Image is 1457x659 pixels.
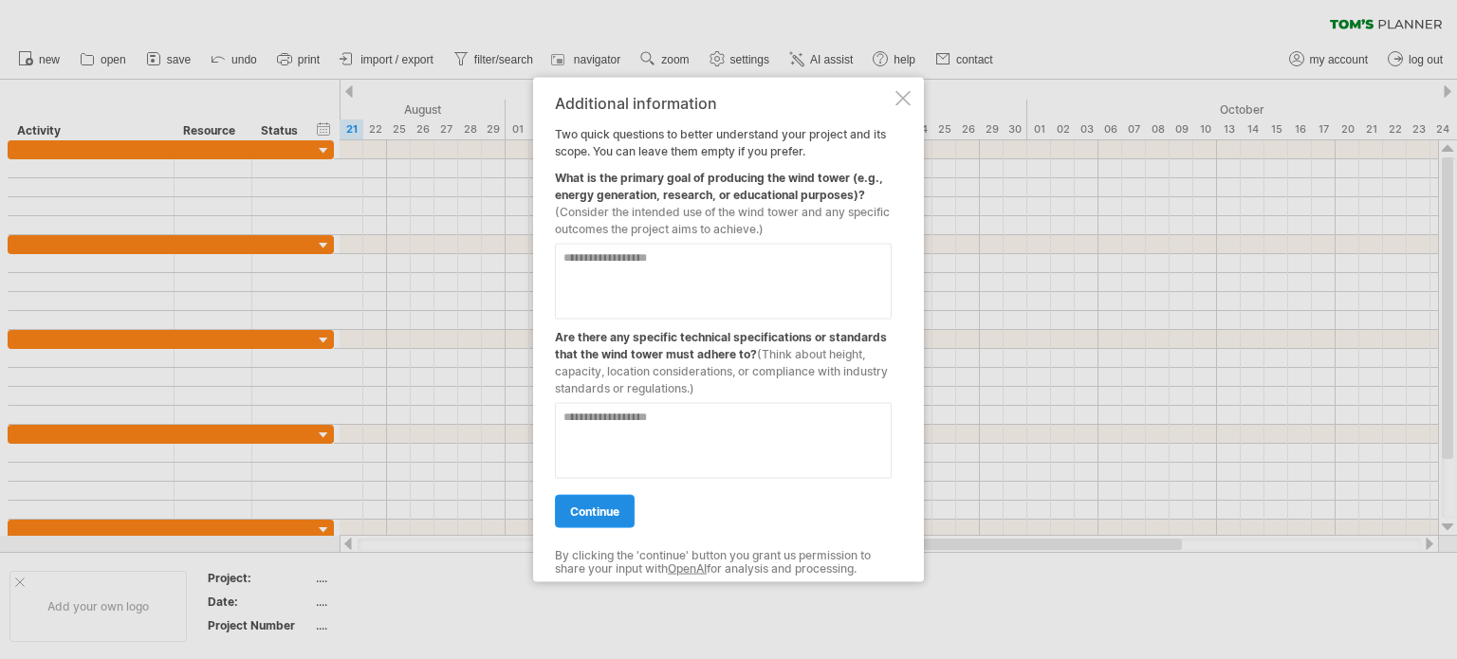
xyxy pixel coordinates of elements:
a: OpenAI [668,561,707,576]
a: continue [555,494,635,527]
div: Additional information [555,94,892,111]
span: (Consider the intended use of the wind tower and any specific outcomes the project aims to achieve.) [555,204,890,235]
div: Two quick questions to better understand your project and its scope. You can leave them empty if ... [555,94,892,565]
div: What is the primary goal of producing the wind tower (e.g., energy generation, research, or educa... [555,159,892,237]
div: By clicking the 'continue' button you grant us permission to share your input with for analysis a... [555,548,892,576]
div: Are there any specific technical specifications or standards that the wind tower must adhere to? [555,319,892,396]
span: (Think about height, capacity, location considerations, or compliance with industry standards or ... [555,346,888,394]
span: continue [570,503,619,518]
